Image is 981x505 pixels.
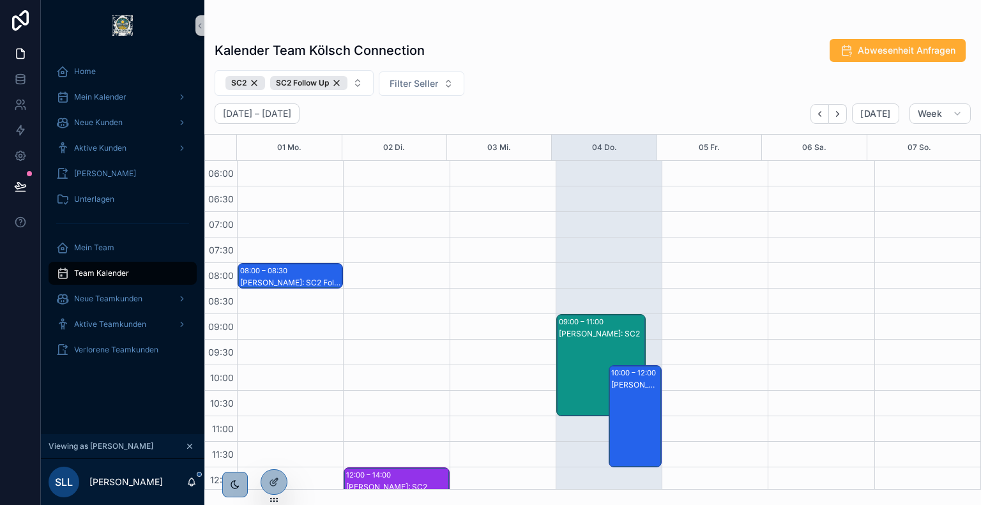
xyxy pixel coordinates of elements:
[41,51,204,378] div: scrollable content
[240,278,342,288] div: [PERSON_NAME]: SC2 Follow Up
[860,108,890,119] span: [DATE]
[810,104,829,124] button: Back
[205,270,237,281] span: 08:00
[277,135,301,160] button: 01 Mo.
[74,268,129,278] span: Team Kalender
[74,194,114,204] span: Unterlagen
[74,319,146,329] span: Aktive Teamkunden
[207,372,237,383] span: 10:00
[49,313,197,336] a: Aktive Teamkunden
[49,86,197,109] a: Mein Kalender
[49,236,197,259] a: Mein Team
[74,143,126,153] span: Aktive Kunden
[205,296,237,306] span: 08:30
[74,66,96,77] span: Home
[559,329,644,339] div: [PERSON_NAME]: SC2
[699,135,720,160] button: 05 Fr.
[206,219,237,230] span: 07:00
[346,482,448,492] div: [PERSON_NAME]: SC2
[390,77,438,90] span: Filter Seller
[918,108,942,119] span: Week
[909,103,971,124] button: Week
[802,135,826,160] button: 06 Sa.
[49,262,197,285] a: Team Kalender
[207,398,237,409] span: 10:30
[225,76,265,90] div: SC2
[49,60,197,83] a: Home
[215,41,425,59] h1: Kalender Team Kölsch Connection
[238,264,342,288] div: 08:00 – 08:30[PERSON_NAME]: SC2 Follow Up
[74,294,142,304] span: Neue Teamkunden
[223,107,291,120] h2: [DATE] – [DATE]
[207,474,237,485] span: 12:00
[112,15,133,36] img: App logo
[487,135,511,160] button: 03 Mi.
[205,321,237,332] span: 09:00
[215,70,374,96] button: Select Button
[611,380,660,390] div: [PERSON_NAME]: SC2
[209,423,237,434] span: 11:00
[830,39,966,62] button: Abwesenheit Anfragen
[611,366,659,379] div: 10:00 – 12:00
[49,441,153,451] span: Viewing as [PERSON_NAME]
[240,264,291,277] div: 08:00 – 08:30
[209,449,237,460] span: 11:30
[829,104,847,124] button: Next
[49,338,197,361] a: Verlorene Teamkunden
[205,193,237,204] span: 06:30
[225,76,265,90] button: Unselect SC_2
[346,469,394,481] div: 12:00 – 14:00
[379,72,464,96] button: Select Button
[74,345,158,355] span: Verlorene Teamkunden
[49,111,197,134] a: Neue Kunden
[383,135,405,160] button: 02 Di.
[74,243,114,253] span: Mein Team
[270,76,347,90] div: SC2 Follow Up
[592,135,617,160] button: 04 Do.
[852,103,899,124] button: [DATE]
[74,92,126,102] span: Mein Kalender
[74,117,123,128] span: Neue Kunden
[49,137,197,160] a: Aktive Kunden
[206,245,237,255] span: 07:30
[858,44,955,57] span: Abwesenheit Anfragen
[270,76,347,90] button: Unselect SC_2_FOLLOW_UP
[49,287,197,310] a: Neue Teamkunden
[557,315,645,416] div: 09:00 – 11:00[PERSON_NAME]: SC2
[205,168,237,179] span: 06:00
[89,476,163,488] p: [PERSON_NAME]
[55,474,73,490] span: SLL
[49,188,197,211] a: Unterlagen
[49,162,197,185] a: [PERSON_NAME]
[609,366,661,467] div: 10:00 – 12:00[PERSON_NAME]: SC2
[559,315,607,328] div: 09:00 – 11:00
[74,169,136,179] span: [PERSON_NAME]
[205,347,237,358] span: 09:30
[908,135,931,160] button: 07 So.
